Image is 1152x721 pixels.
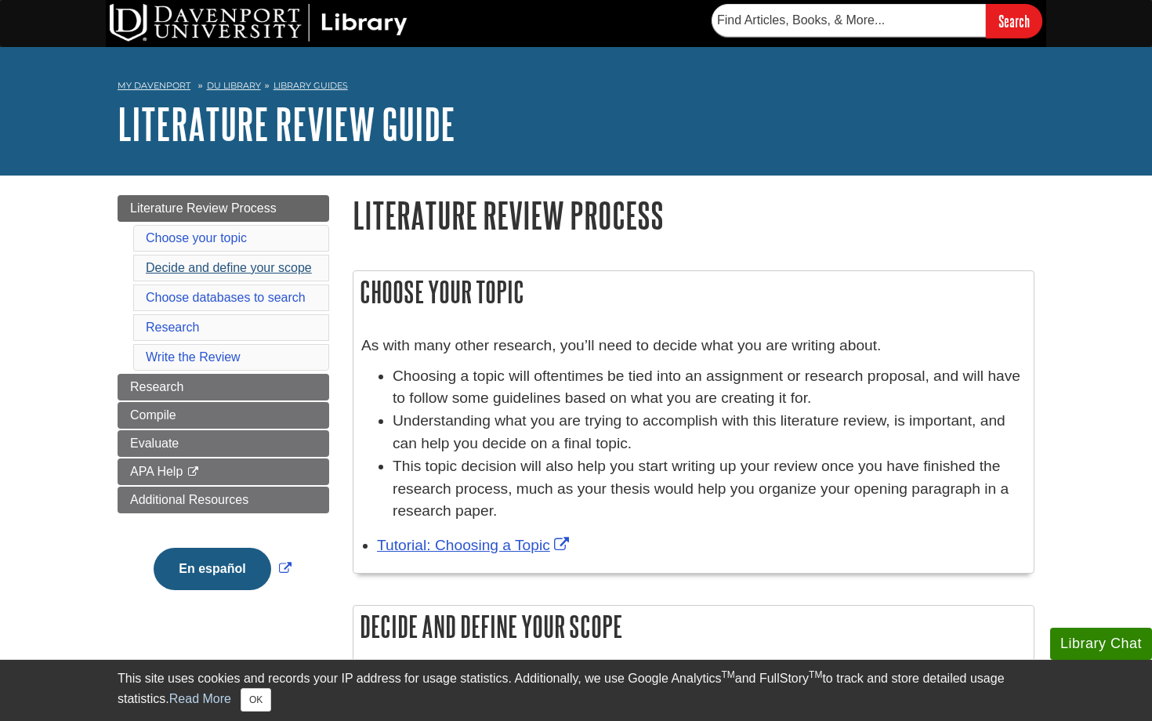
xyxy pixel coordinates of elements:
[130,437,179,450] span: Evaluate
[353,195,1034,235] h1: Literature Review Process
[130,408,176,422] span: Compile
[130,201,277,215] span: Literature Review Process
[146,291,306,304] a: Choose databases to search
[169,692,231,705] a: Read More
[118,430,329,457] a: Evaluate
[353,606,1034,647] h2: Decide and define your scope
[393,410,1026,455] li: Understanding what you are trying to accomplish with this literature review, is important, and ca...
[377,537,573,553] a: Link opens in new window
[361,335,1026,357] p: As with many other research, you’ll need to decide what you are writing about.
[118,669,1034,712] div: This site uses cookies and records your IP address for usage statistics. Additionally, we use Goo...
[393,455,1026,523] li: This topic decision will also help you start writing up your review once you have finished the re...
[187,467,200,477] i: This link opens in a new window
[146,261,312,274] a: Decide and define your scope
[118,195,329,617] div: Guide Page Menu
[712,4,1042,38] form: Searches DU Library's articles, books, and more
[146,231,247,245] a: Choose your topic
[986,4,1042,38] input: Search
[110,4,408,42] img: DU Library
[393,365,1026,411] li: Choosing a topic will oftentimes be tied into an assignment or research proposal, and will have t...
[809,669,822,680] sup: TM
[712,4,986,37] input: Find Articles, Books, & More...
[118,100,455,148] a: Literature Review Guide
[150,562,295,575] a: Link opens in new window
[721,669,734,680] sup: TM
[274,80,348,91] a: Library Guides
[130,465,183,478] span: APA Help
[130,493,248,506] span: Additional Resources
[118,458,329,485] a: APA Help
[146,321,199,334] a: Research
[118,487,329,513] a: Additional Resources
[118,374,329,400] a: Research
[241,688,271,712] button: Close
[118,75,1034,100] nav: breadcrumb
[1050,628,1152,660] button: Library Chat
[353,271,1034,313] h2: Choose your topic
[154,548,270,590] button: En español
[118,79,190,92] a: My Davenport
[118,402,329,429] a: Compile
[146,350,241,364] a: Write the Review
[207,80,261,91] a: DU Library
[118,195,329,222] a: Literature Review Process
[130,380,183,393] span: Research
